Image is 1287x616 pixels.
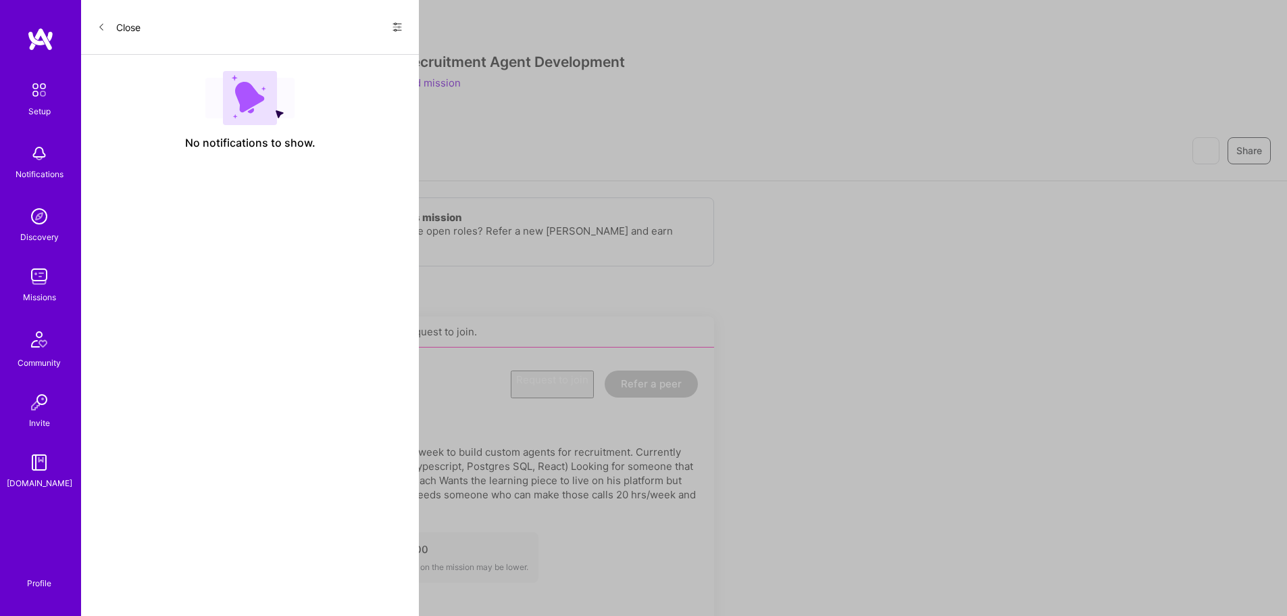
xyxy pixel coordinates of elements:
[26,263,53,290] img: teamwork
[26,449,53,476] img: guide book
[7,476,72,490] div: [DOMAIN_NAME]
[23,290,56,304] div: Missions
[23,323,55,356] img: Community
[26,203,53,230] img: discovery
[25,76,53,104] img: setup
[20,230,59,244] div: Discovery
[97,16,141,38] button: Close
[185,136,316,150] span: No notifications to show.
[18,356,61,370] div: Community
[28,104,51,118] div: Setup
[27,27,54,51] img: logo
[26,389,53,416] img: Invite
[205,71,295,125] img: empty
[27,576,51,589] div: Profile
[16,167,64,181] div: Notifications
[29,416,50,430] div: Invite
[22,562,56,589] a: Profile
[26,140,53,167] img: bell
